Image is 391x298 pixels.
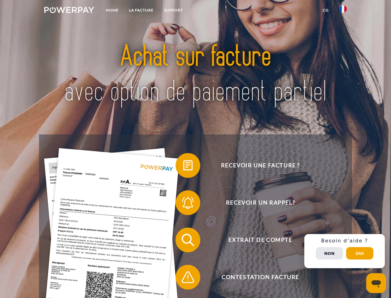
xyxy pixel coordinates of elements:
img: qb_search.svg [180,232,196,248]
span: Recevoir un rappel? [185,190,336,215]
button: Recevoir une facture ? [176,153,337,178]
a: CG [318,5,334,16]
a: LA FACTURE [124,5,159,16]
img: qb_warning.svg [180,269,196,285]
a: Home [101,5,124,16]
button: Recevoir un rappel? [176,190,337,215]
iframe: Bouton de lancement de la fenêtre de messagerie [366,273,386,293]
img: title-powerpay_fr.svg [59,30,332,119]
h3: Besoin d’aide ? [308,238,381,244]
img: logo-powerpay-white.svg [44,7,94,13]
img: fr [339,5,347,13]
div: Schnellhilfe [304,234,385,268]
span: Extrait de compte [185,228,336,252]
button: Oui [346,247,373,260]
button: Contestation Facture [176,265,337,290]
span: Contestation Facture [185,265,336,290]
img: qb_bill.svg [180,158,196,173]
img: qb_bell.svg [180,195,196,210]
a: Support [159,5,188,16]
button: Non [316,247,343,260]
span: Recevoir une facture ? [185,153,336,178]
button: Extrait de compte [176,228,337,252]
